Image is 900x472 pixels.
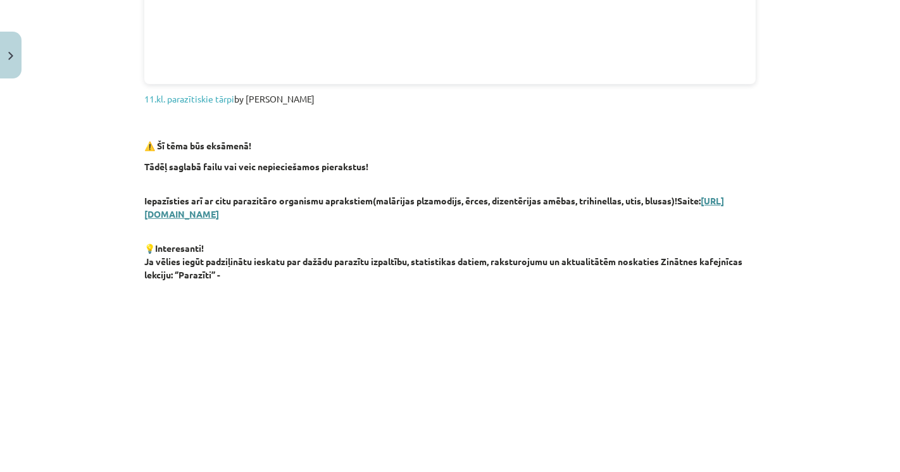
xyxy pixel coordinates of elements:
img: icon-close-lesson-0947bae3869378f0d4975bcd49f059093ad1ed9edebbc8119c70593378902aed.svg [8,52,13,60]
a: 11.kl. parazītiskie tārpi [144,93,234,104]
p: by [PERSON_NAME] [144,92,756,106]
strong: Tādēļ saglabā failu vai veic nepieciešamos pierakstus! [144,161,368,172]
strong: 💡Interesanti! Ja vēlies iegūt padziļinātu ieskatu par dažādu parazītu izpaltību, statistikas dati... [144,242,742,280]
strong: ⚠️ Šī tēma būs eksāmenā! [144,140,251,151]
strong: Iepazīsties arī ar citu parazitāro organismu aprakstiem(malārijas plzamodijs, ērces, dizentērijas... [144,195,724,220]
